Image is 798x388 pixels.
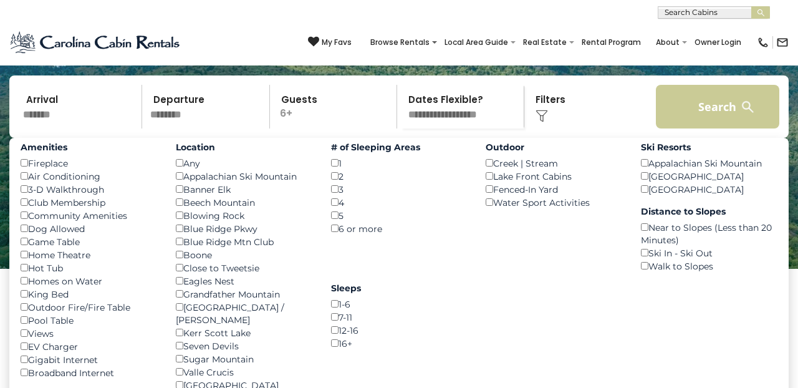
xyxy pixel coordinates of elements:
[176,157,312,170] div: Any
[21,157,157,170] div: Fireplace
[21,141,157,153] label: Amenities
[517,34,573,51] a: Real Estate
[21,314,157,327] div: Pool Table
[176,288,312,301] div: Grandfather Mountain
[176,366,312,379] div: Valle Crucis
[21,196,157,209] div: Club Membership
[650,34,686,51] a: About
[688,34,748,51] a: Owner Login
[21,366,157,379] div: Broadband Internet
[757,36,769,49] img: phone-regular-black.png
[486,183,622,196] div: Fenced-In Yard
[641,183,777,196] div: [GEOGRAPHIC_DATA]
[176,352,312,366] div: Sugar Mountain
[176,235,312,248] div: Blue Ridge Mtn Club
[21,288,157,301] div: King Bed
[776,36,789,49] img: mail-regular-black.png
[641,141,777,153] label: Ski Resorts
[9,29,789,68] h1: Your Adventure Starts Here
[176,209,312,222] div: Blowing Rock
[656,85,779,129] button: Search
[21,353,157,366] div: Gigabit Internet
[641,170,777,183] div: [GEOGRAPHIC_DATA]
[641,205,777,218] label: Distance to Slopes
[21,209,157,222] div: Community Amenities
[641,259,777,273] div: Walk to Slopes
[21,274,157,288] div: Homes on Water
[176,222,312,235] div: Blue Ridge Pkwy
[21,235,157,248] div: Game Table
[308,36,352,49] a: My Favs
[331,324,468,337] div: 12-16
[176,326,312,339] div: Kerr Scott Lake
[331,209,468,222] div: 5
[274,85,397,129] p: 6+
[641,221,777,246] div: Near to Slopes (Less than 20 Minutes)
[176,301,312,326] div: [GEOGRAPHIC_DATA] / [PERSON_NAME]
[21,170,157,183] div: Air Conditioning
[176,261,312,274] div: Close to Tweetsie
[176,141,312,153] label: Location
[331,170,468,183] div: 2
[740,99,756,115] img: search-regular-white.png
[331,311,468,324] div: 7-11
[21,340,157,353] div: EV Charger
[536,110,548,122] img: filter--v1.png
[21,183,157,196] div: 3-D Walkthrough
[176,183,312,196] div: Banner Elk
[641,246,777,259] div: Ski In - Ski Out
[9,30,182,55] img: Blue-2.png
[21,301,157,314] div: Outdoor Fire/Fire Table
[176,170,312,183] div: Appalachian Ski Mountain
[331,157,468,170] div: 1
[331,282,468,294] label: Sleeps
[322,37,352,48] span: My Favs
[331,222,468,235] div: 6 or more
[438,34,514,51] a: Local Area Guide
[331,337,468,350] div: 16+
[641,157,777,170] div: Appalachian Ski Mountain
[176,274,312,288] div: Eagles Nest
[176,196,312,209] div: Beech Mountain
[486,170,622,183] div: Lake Front Cabins
[331,183,468,196] div: 3
[331,298,468,311] div: 1-6
[21,261,157,274] div: Hot Tub
[486,157,622,170] div: Creek | Stream
[486,196,622,209] div: Water Sport Activities
[176,248,312,261] div: Boone
[331,141,468,153] label: # of Sleeping Areas
[486,141,622,153] label: Outdoor
[331,196,468,209] div: 4
[21,327,157,340] div: Views
[21,222,157,235] div: Dog Allowed
[575,34,647,51] a: Rental Program
[176,339,312,352] div: Seven Devils
[364,34,436,51] a: Browse Rentals
[21,248,157,261] div: Home Theatre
